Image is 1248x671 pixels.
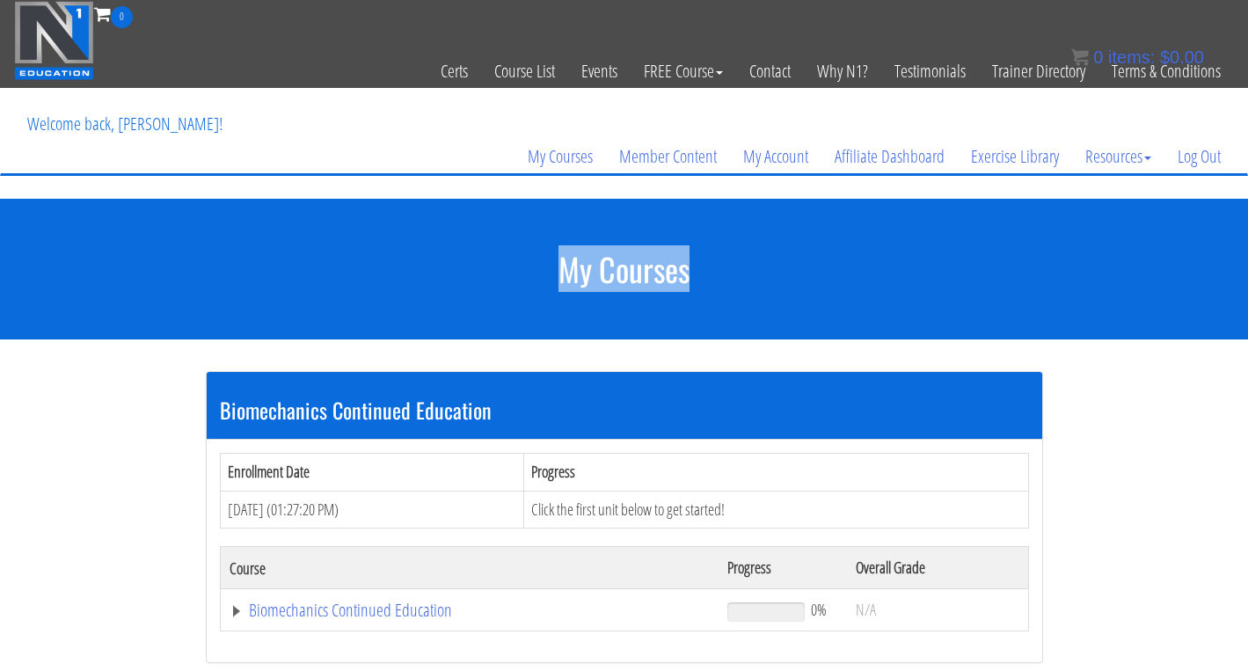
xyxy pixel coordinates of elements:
[524,491,1028,529] td: Click the first unit below to get started!
[220,491,524,529] td: [DATE] (01:27:20 PM)
[220,547,719,589] th: Course
[220,398,1029,421] h3: Biomechanics Continued Education
[111,6,133,28] span: 0
[524,453,1028,491] th: Progress
[606,114,730,199] a: Member Content
[979,28,1098,114] a: Trainer Directory
[719,547,846,589] th: Progress
[568,28,631,114] a: Events
[881,28,979,114] a: Testimonials
[821,114,958,199] a: Affiliate Dashboard
[14,89,236,159] p: Welcome back, [PERSON_NAME]!
[1164,114,1234,199] a: Log Out
[958,114,1072,199] a: Exercise Library
[811,600,827,619] span: 0%
[847,547,1028,589] th: Overall Grade
[481,28,568,114] a: Course List
[427,28,481,114] a: Certs
[1098,28,1234,114] a: Terms & Conditions
[1093,47,1103,67] span: 0
[1160,47,1170,67] span: $
[1108,47,1155,67] span: items:
[736,28,804,114] a: Contact
[804,28,881,114] a: Why N1?
[847,589,1028,631] td: N/A
[94,2,133,26] a: 0
[14,1,94,80] img: n1-education
[1071,48,1089,66] img: icon11.png
[515,114,606,199] a: My Courses
[730,114,821,199] a: My Account
[220,453,524,491] th: Enrollment Date
[1071,47,1204,67] a: 0 items: $0.00
[230,602,711,619] a: Biomechanics Continued Education
[1072,114,1164,199] a: Resources
[1160,47,1204,67] bdi: 0.00
[631,28,736,114] a: FREE Course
